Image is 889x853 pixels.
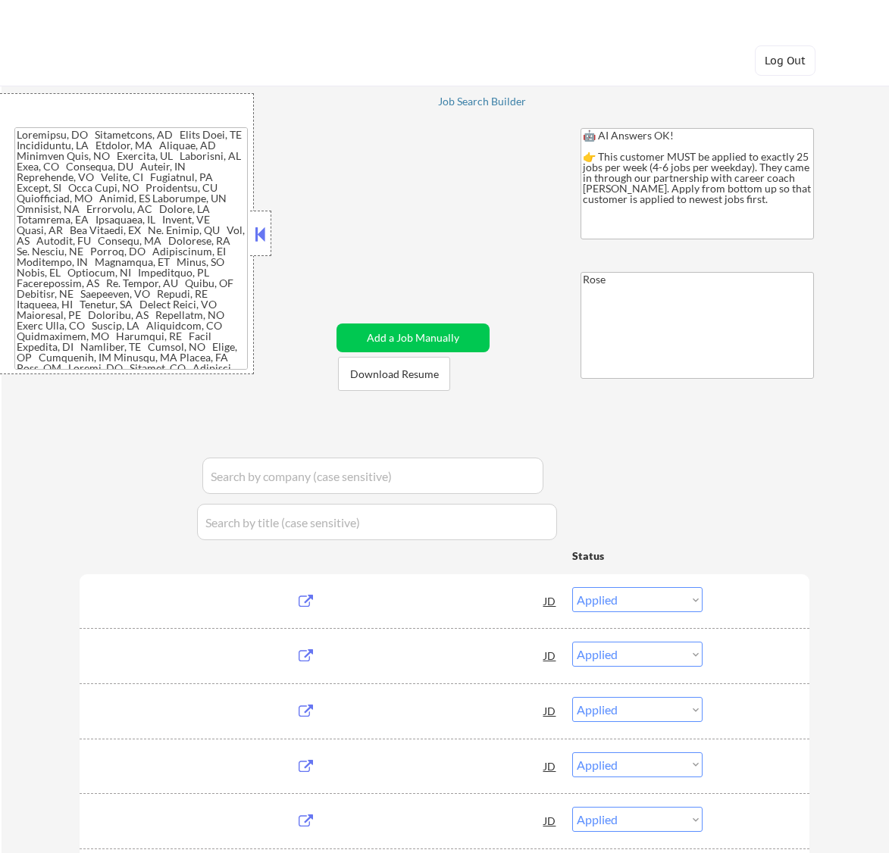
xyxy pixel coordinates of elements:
[338,357,450,391] button: Download Resume
[197,504,557,540] input: Search by title (case sensitive)
[572,542,703,569] div: Status
[755,45,815,76] button: Log Out
[543,752,558,780] div: JD
[337,323,490,352] button: Add a Job Manually
[543,807,558,834] div: JD
[543,642,558,669] div: JD
[543,697,558,724] div: JD
[438,95,527,111] a: Job Search Builder
[202,458,543,494] input: Search by company (case sensitive)
[543,587,558,614] div: JD
[438,96,527,107] div: Job Search Builder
